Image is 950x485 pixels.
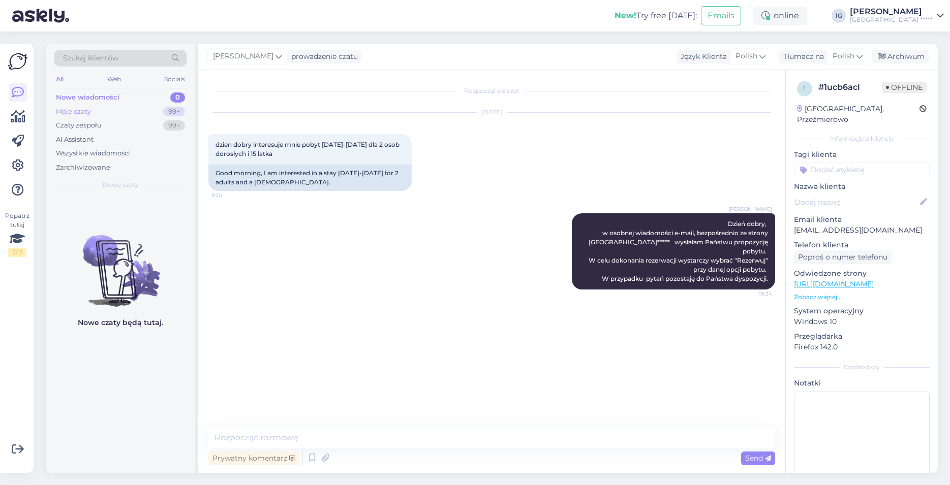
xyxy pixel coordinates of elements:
div: Dodatkowy [794,363,930,372]
span: Offline [882,82,927,93]
p: Zobacz więcej ... [794,293,930,302]
p: Odwiedzone strony [794,268,930,279]
div: Informacje o kliencie [794,134,930,143]
span: dzien dobry interesuje mnie pobyt [DATE]-[DATE] dla 2 osob dorosłych i 15 latka [216,141,401,157]
div: Popatrz tutaj [8,211,26,257]
span: Polish [833,51,854,62]
div: 2 / 3 [8,248,26,257]
span: Polish [736,51,757,62]
div: Nowe wiadomości [56,92,119,103]
p: Firefox 142.0 [794,342,930,352]
div: 99+ [163,107,185,117]
div: IG [832,9,846,23]
div: Rozpoczął się czat [208,86,775,95]
p: Email klienta [794,214,930,225]
span: Szukaj klientów [63,53,118,63]
a: [URL][DOMAIN_NAME] [794,279,874,288]
div: Moje czaty [56,107,91,117]
div: online [753,7,807,25]
div: 99+ [163,120,185,131]
p: Przeglądarka [794,331,930,342]
span: 1 [804,85,806,92]
p: Tagi klienta [794,149,930,160]
div: Poproś o numer telefonu [794,250,892,264]
span: 9:20 [211,191,250,199]
input: Dodać etykietę [794,162,930,177]
div: Tłumacz na [779,51,824,62]
p: Nazwa klienta [794,181,930,192]
span: [PERSON_NAME] [213,51,273,62]
span: [PERSON_NAME] [728,205,772,213]
div: AI Assistant [56,135,94,145]
div: All [54,73,66,86]
div: Język Klienta [677,51,727,62]
img: Askly Logo [8,52,27,71]
div: Prywatny komentarz [208,451,299,465]
b: New! [615,11,636,20]
img: No chats [46,217,195,308]
p: Notatki [794,378,930,389]
div: Socials [162,73,187,86]
div: Wszystkie wiadomości [56,148,130,158]
div: prowadzenie czatu [287,51,358,62]
div: 0 [170,92,185,103]
span: Send [745,454,771,463]
div: # 1ucb6acl [818,81,882,93]
button: Emails [701,6,741,25]
div: [DATE] [208,108,775,117]
p: System operacyjny [794,306,930,316]
div: Web [105,73,123,86]
a: [PERSON_NAME][GEOGRAPHIC_DATA] ***** [850,8,944,24]
p: Windows 10 [794,316,930,327]
p: Nowe czaty będą tutaj. [78,317,163,328]
span: 10:34 [734,290,772,298]
span: Nowe czaty [103,180,139,189]
input: Dodaj nazwę [794,197,918,208]
div: [PERSON_NAME] [850,8,933,16]
div: Archiwum [872,50,929,63]
p: [EMAIL_ADDRESS][DOMAIN_NAME] [794,225,930,236]
div: Try free [DATE]: [615,10,697,22]
div: [GEOGRAPHIC_DATA], Przeźmierowo [797,104,920,125]
div: Czaty zespołu [56,120,102,131]
div: Good morning, I am interested in a stay [DATE]-[DATE] for 2 adults and a [DEMOGRAPHIC_DATA]. [208,165,412,191]
p: Telefon klienta [794,240,930,250]
div: Zarchiwizowane [56,163,110,173]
